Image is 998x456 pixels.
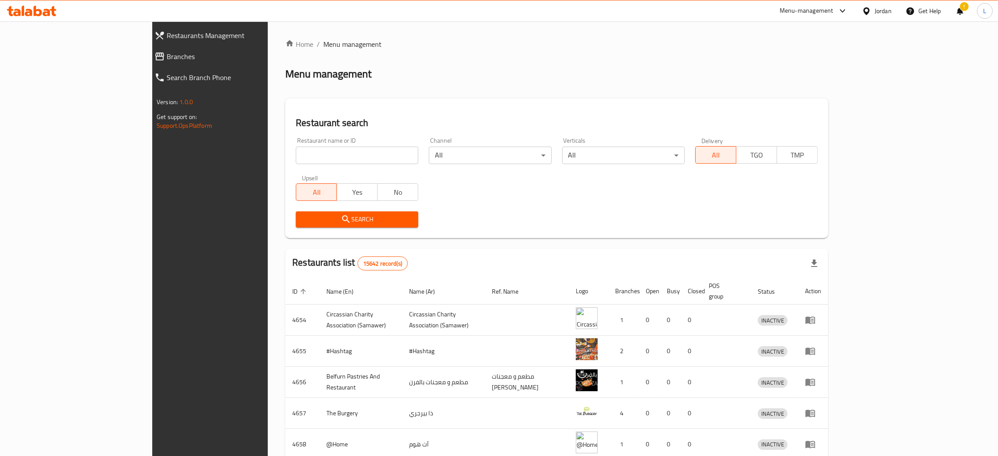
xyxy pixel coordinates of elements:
div: All [429,147,551,164]
span: Version: [157,96,178,108]
div: Menu [805,346,821,356]
td: مطعم و معجنات [PERSON_NAME] [485,367,569,398]
td: 1 [608,305,639,336]
span: All [300,186,333,199]
h2: Menu management [285,67,371,81]
span: Search [303,214,411,225]
img: @Home [576,431,598,453]
span: INACTIVE [758,378,788,388]
th: Logo [569,278,608,305]
span: INACTIVE [758,409,788,419]
span: Search Branch Phone [167,72,312,83]
th: Branches [608,278,639,305]
td: 0 [660,367,681,398]
td: 0 [639,336,660,367]
div: Menu [805,377,821,387]
span: Name (En) [326,286,365,297]
td: 1 [608,367,639,398]
span: TMP [781,149,814,161]
span: All [699,149,733,161]
div: INACTIVE [758,439,788,450]
span: Get support on: [157,111,197,123]
img: ​Circassian ​Charity ​Association​ (Samawer) [576,307,598,329]
img: Belfurn Pastries And Restaurant [576,369,598,391]
td: 0 [639,305,660,336]
td: ​Circassian ​Charity ​Association​ (Samawer) [402,305,485,336]
input: Search for restaurant name or ID.. [296,147,418,164]
img: The Burgery [576,400,598,422]
th: Action [798,278,828,305]
span: Menu management [323,39,382,49]
div: All [562,147,685,164]
span: Status [758,286,786,297]
button: TMP [777,146,818,164]
div: Menu [805,315,821,325]
span: INACTIVE [758,316,788,326]
td: مطعم و معجنات بالفرن [402,367,485,398]
a: Support.OpsPlatform [157,120,212,131]
span: INACTIVE [758,439,788,449]
span: Branches [167,51,312,62]
td: 0 [681,336,702,367]
div: INACTIVE [758,346,788,357]
td: 2 [608,336,639,367]
td: 0 [639,398,660,429]
button: No [377,183,418,201]
span: ID [292,286,309,297]
td: 0 [681,305,702,336]
div: INACTIVE [758,408,788,419]
label: Upsell [302,175,318,181]
td: 0 [639,367,660,398]
div: Menu [805,408,821,418]
span: Name (Ar) [409,286,446,297]
th: Open [639,278,660,305]
td: #Hashtag [402,336,485,367]
div: Menu [805,439,821,449]
img: #Hashtag [576,338,598,360]
span: Ref. Name [492,286,530,297]
a: Branches [147,46,319,67]
td: Belfurn Pastries And Restaurant [319,367,402,398]
h2: Restaurants list [292,256,408,270]
div: Export file [804,253,825,274]
td: 0 [660,398,681,429]
label: Delivery [701,137,723,144]
button: All [695,146,736,164]
h2: Restaurant search [296,116,818,130]
span: L [983,6,986,16]
nav: breadcrumb [285,39,828,49]
span: TGO [740,149,774,161]
span: Yes [340,186,374,199]
a: Search Branch Phone [147,67,319,88]
td: 0 [660,305,681,336]
td: 0 [681,398,702,429]
td: The Burgery [319,398,402,429]
span: POS group [709,281,740,302]
a: Restaurants Management [147,25,319,46]
div: Jordan [875,6,892,16]
td: 0 [681,367,702,398]
span: 1.0.0 [179,96,193,108]
button: Search [296,211,418,228]
div: Total records count [357,256,408,270]
button: Yes [336,183,378,201]
span: 15642 record(s) [358,260,407,268]
span: INACTIVE [758,347,788,357]
button: TGO [736,146,777,164]
div: Menu-management [780,6,833,16]
div: INACTIVE [758,377,788,388]
td: #Hashtag [319,336,402,367]
button: All [296,183,337,201]
td: ​Circassian ​Charity ​Association​ (Samawer) [319,305,402,336]
span: No [381,186,415,199]
span: Restaurants Management [167,30,312,41]
td: ذا بيرجري [402,398,485,429]
td: 0 [660,336,681,367]
th: Busy [660,278,681,305]
th: Closed [681,278,702,305]
td: 4 [608,398,639,429]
